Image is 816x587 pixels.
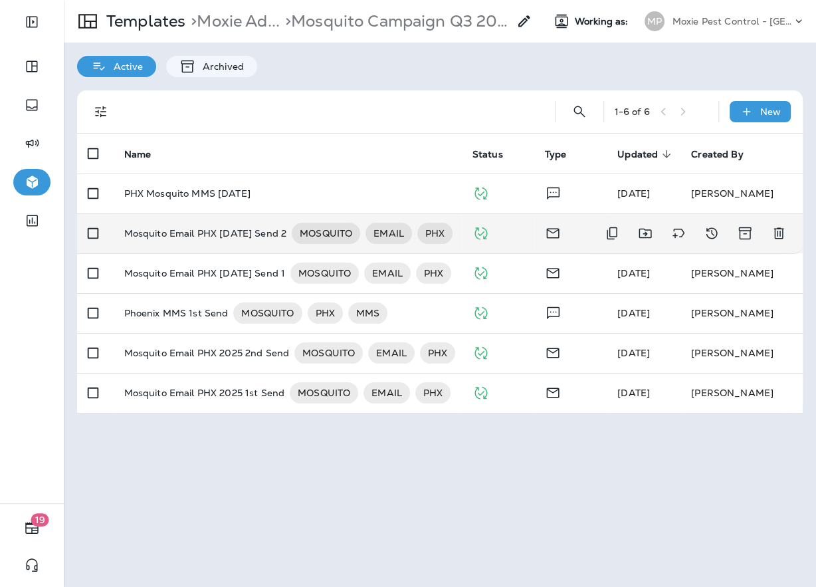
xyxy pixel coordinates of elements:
span: Shannon Davis [617,307,650,319]
span: EMAIL [364,267,411,280]
span: Shannon Davis [617,267,650,279]
td: [PERSON_NAME] [680,253,803,293]
span: PHX [415,386,451,400]
div: MOSQUITO [290,382,358,404]
span: Email [545,266,561,278]
button: Duplicate [599,220,625,247]
td: [PERSON_NAME] [680,333,803,373]
button: Archive [732,220,759,247]
span: PHX [416,267,451,280]
div: 1 - 6 of 6 [615,106,650,117]
div: PHX [416,263,451,284]
span: Name [124,149,152,160]
div: MOSQUITO [294,342,363,364]
div: MOSQUITO [292,223,360,244]
div: PHX [417,223,453,244]
span: Shannon Davis [617,347,650,359]
div: EMAIL [363,382,410,404]
span: Published [472,186,489,198]
p: Active [107,61,143,72]
div: EMAIL [364,263,411,284]
p: Archived [196,61,244,72]
span: Published [472,226,489,238]
p: Mosquito Email PHX 2025 2nd Send [124,342,289,364]
div: EMAIL [368,342,415,364]
div: MMS [348,302,387,324]
td: [PERSON_NAME] [680,293,803,333]
p: Templates [101,11,185,31]
p: PHX Mosquito MMS [DATE] [124,188,251,199]
span: Published [472,266,489,278]
p: Phoenix MMS 1st Send [124,302,229,324]
p: Mosquito Email PHX [DATE] Send 1 [124,263,285,284]
span: Updated [617,149,658,160]
span: EMAIL [368,346,415,360]
span: Updated [617,148,675,160]
span: Type [545,148,584,160]
p: New [760,106,781,117]
span: Email [545,226,561,238]
button: Delete [765,220,792,247]
span: Shannon Davis [617,187,650,199]
span: PHX [308,306,343,320]
td: [PERSON_NAME] [680,174,803,213]
span: EMAIL [363,386,410,400]
span: PHX [417,227,453,240]
span: PHX [420,346,455,360]
button: Search Templates [566,98,593,125]
div: EMAIL [365,223,412,244]
span: Text [545,186,561,198]
p: Mosquito Campaign Q3 2025 [280,11,508,31]
button: Add tags [665,220,692,247]
span: MOSQUITO [294,346,363,360]
div: PHX [308,302,343,324]
button: Move to folder [632,220,659,247]
span: Email [545,386,561,398]
div: MP [645,11,664,31]
div: PHX [420,342,455,364]
span: MOSQUITO [290,386,358,400]
button: Filters [88,98,114,125]
p: Moxie Pest Control - [GEOGRAPHIC_DATA] [672,16,792,27]
span: Working as: [575,16,631,27]
span: Status [472,149,503,160]
p: Mosquito Email PHX 2025 1st Send [124,382,284,404]
button: Expand Sidebar [13,9,51,35]
div: MOSQUITO [290,263,359,284]
span: Shannon Davis [617,387,650,399]
span: MMS [348,306,387,320]
p: Mosquito Email PHX [DATE] Send 2 [124,223,286,244]
span: EMAIL [365,227,412,240]
button: View Changelog [698,220,725,247]
span: 19 [31,513,49,527]
span: Created By [691,149,743,160]
span: Type [545,149,567,160]
div: PHX [415,382,451,404]
span: MOSQUITO [233,306,302,320]
span: Published [472,306,489,318]
span: MOSQUITO [292,227,360,240]
span: Published [472,386,489,398]
span: Created By [691,148,760,160]
button: 19 [13,515,51,541]
div: MOSQUITO [233,302,302,324]
span: Name [124,148,169,160]
span: Status [472,148,520,160]
span: Email [545,346,561,358]
span: MOSQUITO [290,267,359,280]
span: Text [545,306,561,318]
td: [PERSON_NAME] [680,373,803,413]
span: Published [472,346,489,358]
p: Moxie Advisors [185,11,280,31]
